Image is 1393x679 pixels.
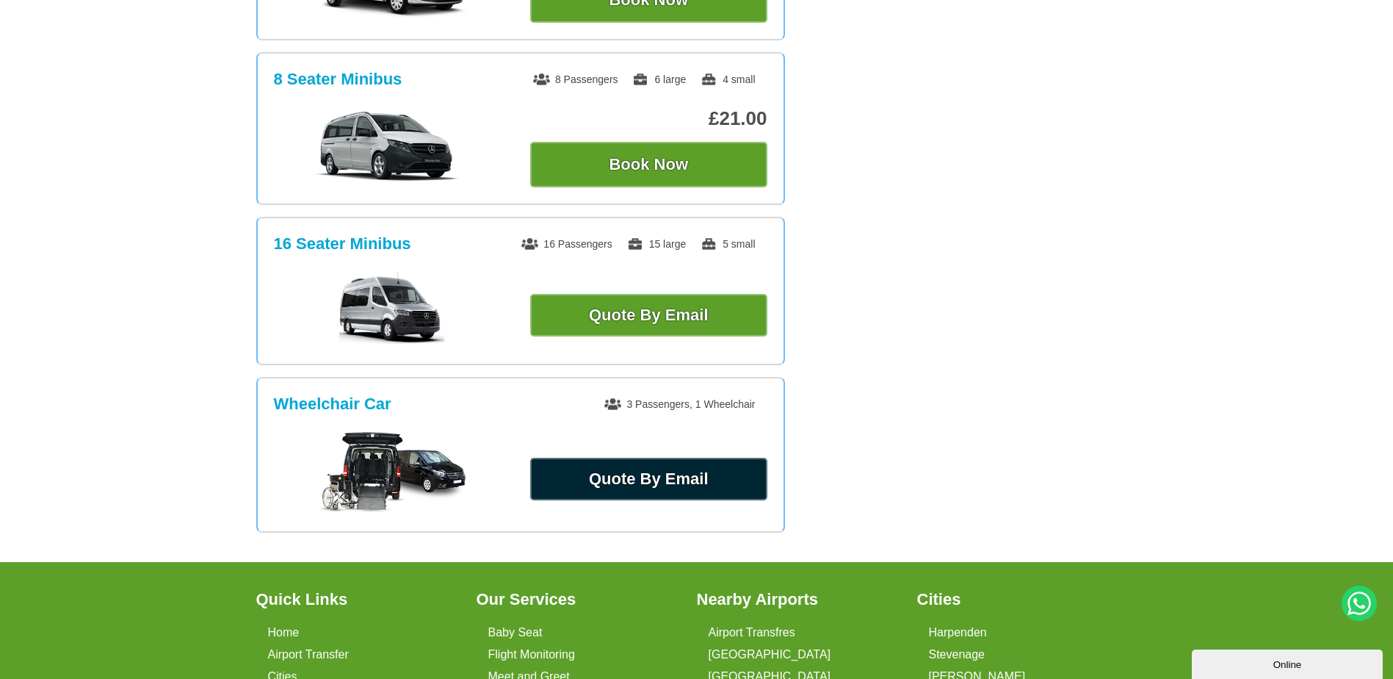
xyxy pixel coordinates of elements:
[709,626,795,639] a: Airport Transfres
[709,648,831,661] a: [GEOGRAPHIC_DATA]
[697,592,900,608] h3: Nearby Airports
[530,142,767,187] button: Book Now
[274,234,411,254] h3: 16 Seater Minibus
[929,626,987,639] a: Harpenden
[627,238,687,250] span: 15 large
[488,648,575,661] a: Flight Monitoring
[604,398,755,410] span: 3 Passengers, 1 Wheelchair
[274,70,402,89] h3: 8 Seater Minibus
[701,73,755,85] span: 4 small
[530,107,767,130] p: £21.00
[256,592,459,608] h3: Quick Links
[268,648,349,661] a: Airport Transfer
[530,458,767,500] a: Quote By Email
[701,238,755,250] span: 5 small
[929,648,985,661] a: Stevenage
[274,395,391,414] h3: Wheelchair Car
[339,272,444,345] img: 16 Seater Minibus
[268,626,300,639] a: Home
[319,432,466,513] img: Wheelchair Car
[488,626,543,639] a: Baby Seat
[521,238,612,250] span: 16 Passengers
[1192,647,1386,679] iframe: chat widget
[530,294,767,337] a: Quote By Email
[477,592,679,608] h3: Our Services
[281,109,502,183] img: 8 Seater Minibus
[632,73,686,85] span: 6 large
[917,592,1120,608] h3: Cities
[533,73,618,85] span: 8 Passengers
